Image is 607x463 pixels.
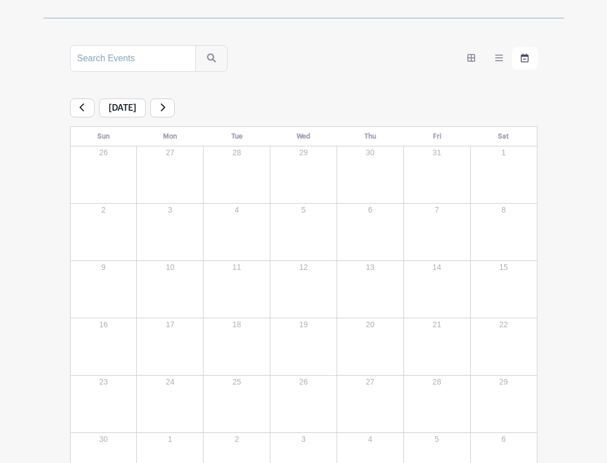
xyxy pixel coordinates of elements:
[338,319,403,331] p: 20
[471,376,536,388] p: 29
[70,126,137,146] th: Sun
[204,204,269,216] p: 4
[458,47,537,70] div: order and view
[471,434,536,445] p: 6
[271,319,336,331] p: 19
[404,319,470,331] p: 21
[137,262,203,273] p: 10
[71,319,136,331] p: 16
[337,126,403,146] th: Thu
[471,319,536,331] p: 22
[204,262,269,273] p: 11
[137,434,203,445] p: 1
[404,262,470,273] p: 14
[137,376,203,388] p: 24
[404,147,470,159] p: 31
[470,126,537,146] th: Sat
[71,434,136,445] p: 30
[471,204,536,216] p: 8
[271,262,336,273] p: 12
[404,204,470,216] p: 7
[271,204,336,216] p: 5
[71,262,136,273] p: 9
[270,126,337,146] th: Wed
[137,126,204,146] th: Mon
[99,98,146,117] span: [DATE]
[471,147,536,159] p: 1
[204,434,269,445] p: 2
[404,376,470,388] p: 28
[71,204,136,216] p: 2
[338,376,403,388] p: 27
[404,434,470,445] p: 5
[71,376,136,388] p: 23
[338,434,403,445] p: 4
[70,45,196,72] input: Search Events
[204,319,269,331] p: 18
[403,126,470,146] th: Fri
[137,204,203,216] p: 3
[338,204,403,216] p: 6
[204,126,270,146] th: Tue
[204,376,269,388] p: 25
[271,147,336,159] p: 29
[338,262,403,273] p: 13
[338,147,403,159] p: 30
[471,262,536,273] p: 15
[71,147,136,159] p: 26
[271,434,336,445] p: 3
[137,147,203,159] p: 27
[271,376,336,388] p: 26
[137,319,203,331] p: 17
[204,147,269,159] p: 28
